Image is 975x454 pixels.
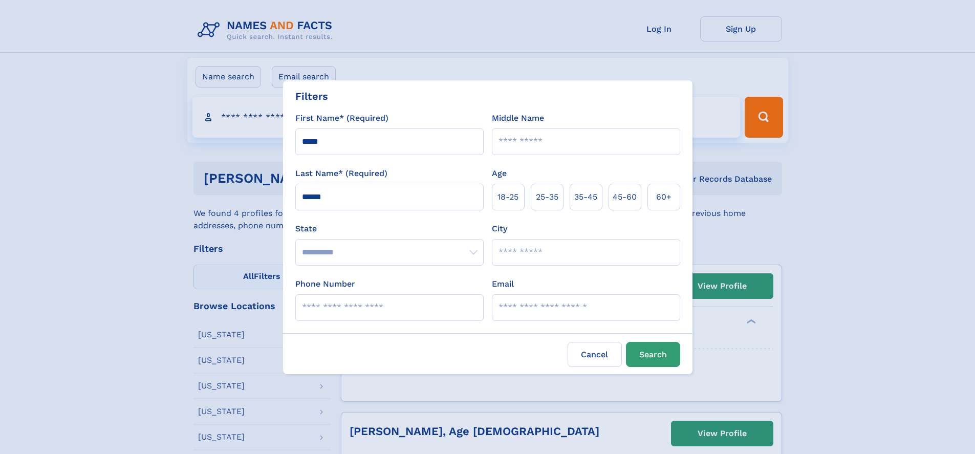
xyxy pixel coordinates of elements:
label: Phone Number [295,278,355,290]
button: Search [626,342,680,367]
label: City [492,223,507,235]
label: Email [492,278,514,290]
span: 25‑35 [536,191,558,203]
label: State [295,223,484,235]
span: 45‑60 [613,191,637,203]
label: Last Name* (Required) [295,167,387,180]
label: Middle Name [492,112,544,124]
label: Cancel [568,342,622,367]
span: 35‑45 [574,191,597,203]
label: First Name* (Required) [295,112,388,124]
span: 18‑25 [497,191,518,203]
div: Filters [295,89,328,104]
span: 60+ [656,191,671,203]
label: Age [492,167,507,180]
